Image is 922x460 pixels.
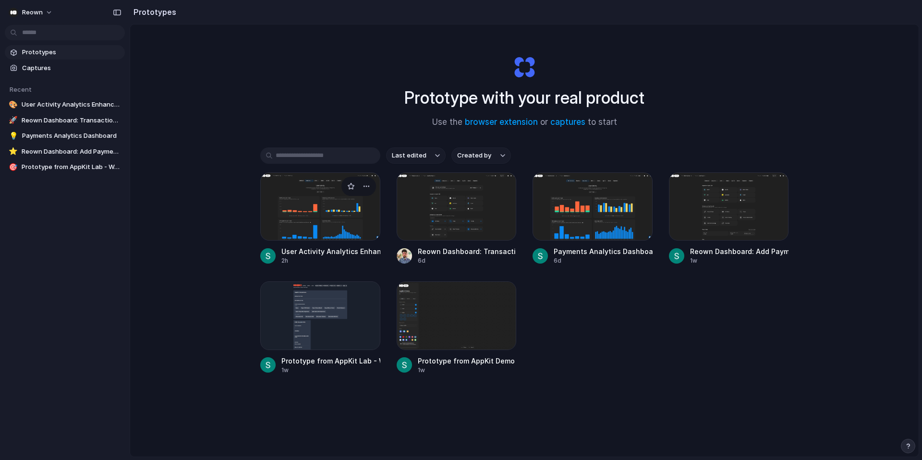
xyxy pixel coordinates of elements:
[554,256,653,265] div: 6d
[130,6,176,18] h2: Prototypes
[690,246,789,256] div: Reown Dashboard: Add Payments Tab
[418,356,515,366] div: Prototype from AppKit Demo
[386,147,446,164] button: Last edited
[260,281,380,374] a: Prototype from AppKit Lab - Wagmi IntegrationPrototype from AppKit Lab - Wagmi Integration1w
[669,172,789,265] a: Reown Dashboard: Add Payments TabReown Dashboard: Add Payments Tab1w
[397,172,517,265] a: Reown Dashboard: Transactions & Features OrganizationReown Dashboard: Transactions & Features Org...
[281,366,380,375] div: 1w
[5,61,125,75] a: Captures
[457,151,491,160] span: Created by
[9,162,18,172] div: 🎯
[418,366,515,375] div: 1w
[281,356,380,366] div: Prototype from AppKit Lab - Wagmi Integration
[22,48,121,57] span: Prototypes
[533,172,653,265] a: Payments Analytics DashboardPayments Analytics Dashboard6d
[5,160,125,174] a: 🎯Prototype from AppKit Lab - Wagmi Integration
[465,117,538,127] a: browser extension
[22,63,121,73] span: Captures
[22,147,121,157] span: Reown Dashboard: Add Payments Tab
[281,256,380,265] div: 2h
[5,113,125,128] a: 🚀Reown Dashboard: Transactions & Features Organization
[432,116,617,129] span: Use the or to start
[5,5,58,20] button: Reown
[5,45,125,60] a: Prototypes
[9,131,18,141] div: 💡
[22,116,121,125] span: Reown Dashboard: Transactions & Features Organization
[22,131,121,141] span: Payments Analytics Dashboard
[9,147,18,157] div: ⭐
[418,256,517,265] div: 6d
[5,97,125,112] a: 🎨User Activity Analytics Enhancements
[22,100,121,109] span: User Activity Analytics Enhancements
[5,145,125,159] a: ⭐Reown Dashboard: Add Payments Tab
[397,281,517,374] a: Prototype from AppKit DemoPrototype from AppKit Demo1w
[418,246,517,256] div: Reown Dashboard: Transactions & Features Organization
[5,129,125,143] a: 💡Payments Analytics Dashboard
[404,85,644,110] h1: Prototype with your real product
[451,147,511,164] button: Created by
[22,162,121,172] span: Prototype from AppKit Lab - Wagmi Integration
[550,117,585,127] a: captures
[22,8,43,17] span: Reown
[9,100,18,109] div: 🎨
[281,246,380,256] div: User Activity Analytics Enhancements
[690,256,789,265] div: 1w
[554,246,653,256] div: Payments Analytics Dashboard
[392,151,426,160] span: Last edited
[10,85,32,93] span: Recent
[260,172,380,265] a: User Activity Analytics EnhancementsUser Activity Analytics Enhancements2h
[9,116,18,125] div: 🚀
